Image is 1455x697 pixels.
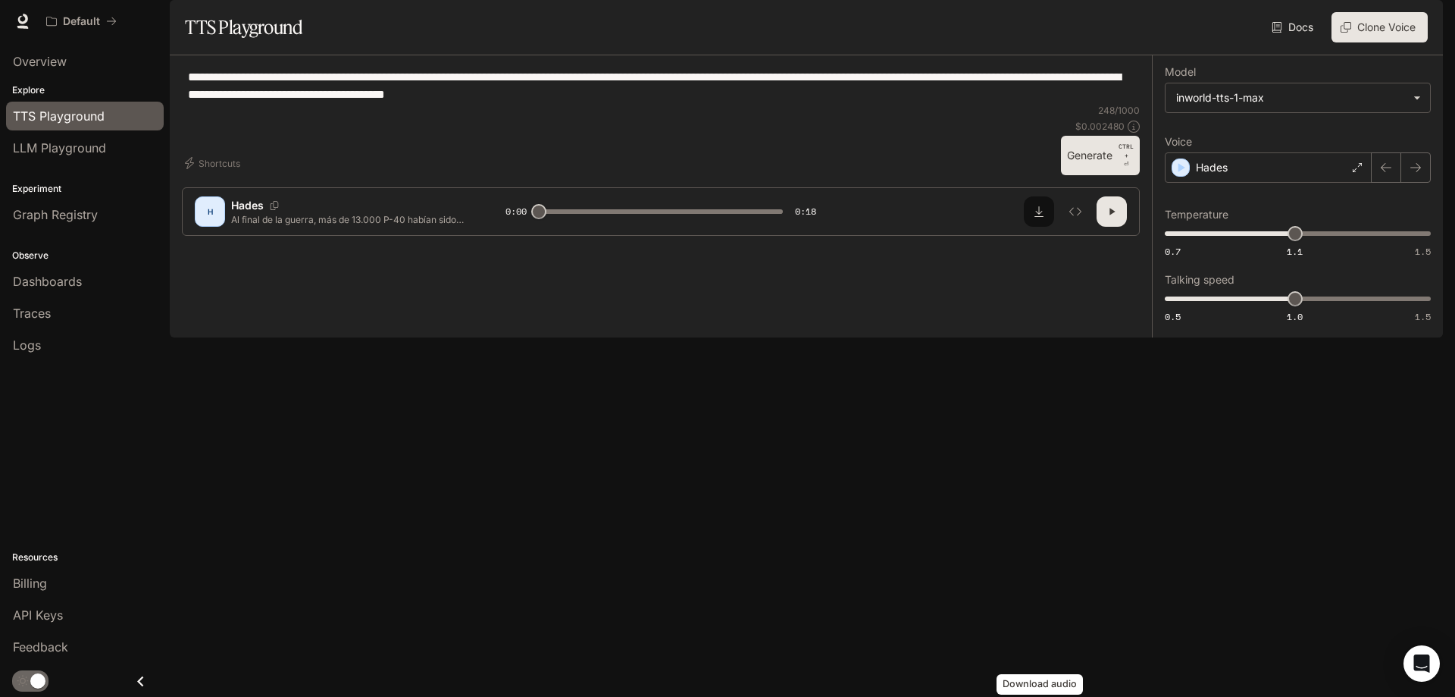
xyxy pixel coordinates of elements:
p: Al final de la guerra, más de 13.000 P-40 habían sido fabricados. Había combatido en todos los fr... [231,213,469,226]
p: Temperature [1165,209,1228,220]
button: Clone Voice [1331,12,1428,42]
div: Download audio [997,674,1083,695]
div: H [198,199,222,224]
p: Model [1165,67,1196,77]
span: 0:18 [795,204,816,219]
span: 0.5 [1165,310,1181,323]
p: Talking speed [1165,275,1234,285]
button: Inspect [1060,196,1090,227]
div: Open Intercom Messenger [1403,645,1440,682]
p: CTRL + [1119,142,1134,160]
p: ⏎ [1119,142,1134,169]
p: Hades [1196,160,1228,175]
p: Default [63,15,100,28]
span: 0:00 [505,204,527,219]
p: Hades [231,198,264,213]
button: Download audio [1024,196,1054,227]
button: Shortcuts [182,151,246,175]
span: 1.0 [1287,310,1303,323]
p: $ 0.002480 [1075,120,1125,133]
div: inworld-tts-1-max [1166,83,1430,112]
button: All workspaces [39,6,124,36]
h1: TTS Playground [185,12,302,42]
span: 1.5 [1415,245,1431,258]
p: Voice [1165,137,1192,147]
div: inworld-tts-1-max [1176,90,1406,105]
span: 1.5 [1415,310,1431,323]
p: 248 / 1000 [1098,104,1140,117]
span: 0.7 [1165,245,1181,258]
a: Docs [1269,12,1319,42]
button: Copy Voice ID [264,201,285,210]
button: GenerateCTRL +⏎ [1061,136,1140,175]
span: 1.1 [1287,245,1303,258]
